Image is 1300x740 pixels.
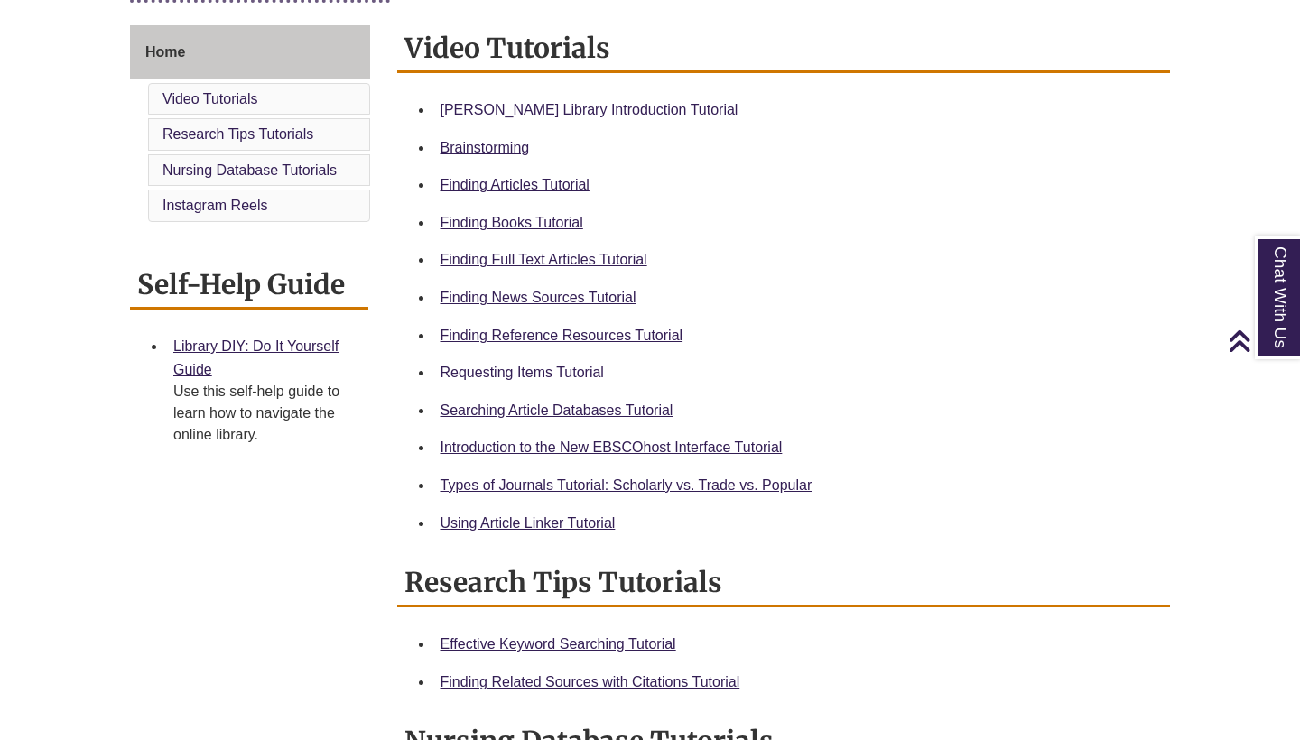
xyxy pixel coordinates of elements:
[441,252,647,267] a: Finding Full Text Articles Tutorial
[441,636,676,652] a: Effective Keyword Searching Tutorial
[130,262,368,310] h2: Self-Help Guide
[441,674,740,689] a: Finding Related Sources with Citations Tutorial
[397,560,1171,607] h2: Research Tips Tutorials
[441,102,738,117] a: [PERSON_NAME] Library Introduction Tutorial
[441,290,636,305] a: Finding News Sources Tutorial
[130,25,370,226] div: Guide Page Menu
[441,439,783,455] a: Introduction to the New EBSCOhost Interface Tutorial
[173,381,354,446] div: Use this self-help guide to learn how to navigate the online library.
[441,328,683,343] a: Finding Reference Resources Tutorial
[162,198,268,213] a: Instagram Reels
[397,25,1171,73] h2: Video Tutorials
[441,477,812,493] a: Types of Journals Tutorial: Scholarly vs. Trade vs. Popular
[162,162,337,178] a: Nursing Database Tutorials
[441,215,583,230] a: Finding Books Tutorial
[145,44,185,60] span: Home
[130,25,370,79] a: Home
[162,91,258,106] a: Video Tutorials
[441,140,530,155] a: Brainstorming
[173,338,339,377] a: Library DIY: Do It Yourself Guide
[441,365,604,380] a: Requesting Items Tutorial
[441,402,673,418] a: Searching Article Databases Tutorial
[162,126,313,142] a: Research Tips Tutorials
[441,515,616,531] a: Using Article Linker Tutorial
[441,177,590,192] a: Finding Articles Tutorial
[1228,328,1295,353] a: Back to Top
